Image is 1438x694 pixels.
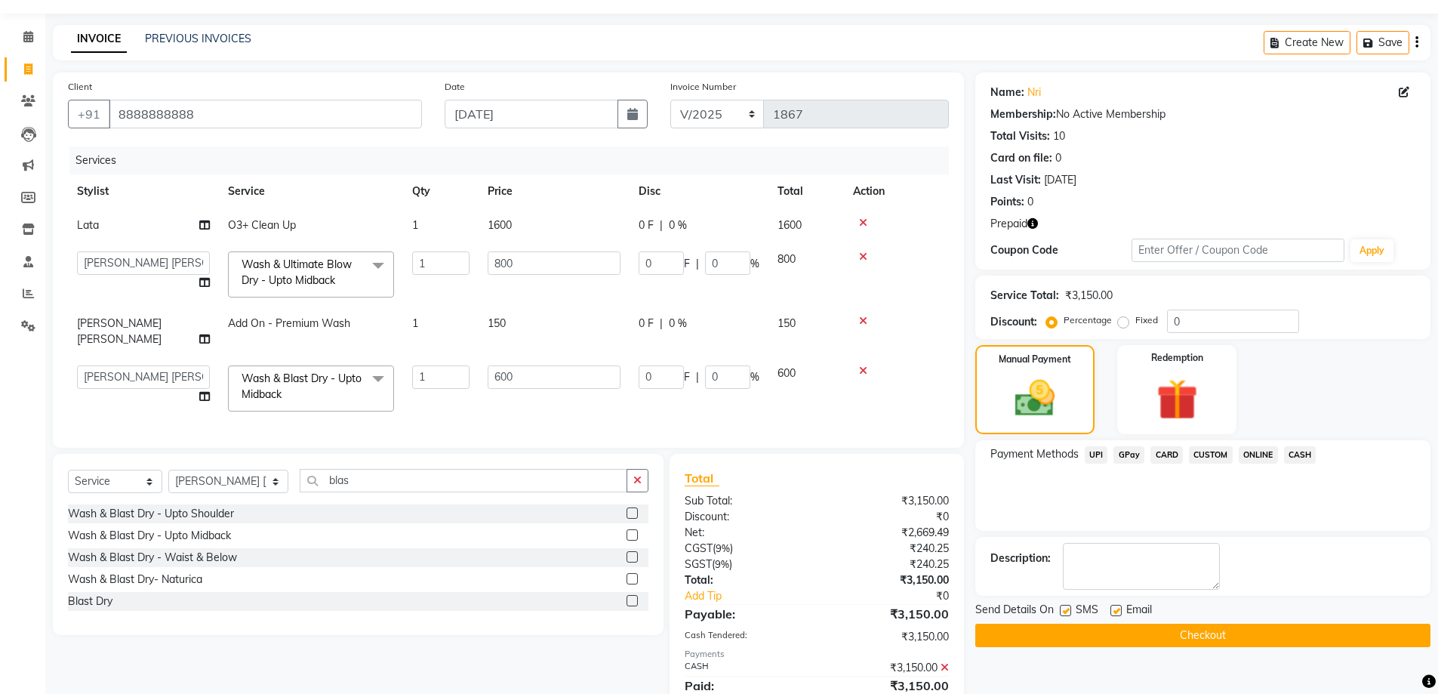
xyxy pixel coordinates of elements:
span: CASH [1284,446,1316,464]
div: ₹240.25 [817,541,960,557]
span: 0 F [639,316,654,332]
span: Email [1126,602,1152,621]
div: Membership: [990,106,1056,122]
span: % [750,369,759,385]
span: % [750,256,759,272]
a: INVOICE [71,26,127,53]
div: [DATE] [1044,172,1076,188]
div: Total Visits: [990,128,1050,144]
span: Payment Methods [990,446,1079,462]
div: ₹3,150.00 [817,605,960,623]
th: Price [479,174,630,208]
span: Wash & Ultimate Blow Dry - Upto Midback [242,258,352,287]
div: Discount: [990,314,1037,330]
span: [PERSON_NAME] [PERSON_NAME] [77,316,162,346]
a: x [282,387,288,401]
span: CUSTOM [1189,446,1233,464]
div: ₹240.25 [817,557,960,572]
span: 1600 [778,218,802,232]
div: ₹3,150.00 [817,493,960,509]
div: Net: [673,525,817,541]
span: 800 [778,252,796,266]
div: 10 [1053,128,1065,144]
div: Blast Dry [68,594,112,609]
button: Save [1356,31,1409,54]
div: Wash & Blast Dry - Upto Shoulder [68,506,234,522]
span: | [696,256,699,272]
div: Card on file: [990,150,1052,166]
span: F [684,369,690,385]
span: 0 F [639,217,654,233]
span: SGST [685,557,712,571]
a: Nri [1027,85,1041,100]
label: Manual Payment [999,353,1071,366]
div: ₹3,150.00 [817,629,960,645]
div: Points: [990,194,1024,210]
span: Send Details On [975,602,1054,621]
span: 1 [412,218,418,232]
th: Stylist [68,174,219,208]
div: CASH [673,660,817,676]
div: ₹3,150.00 [817,660,960,676]
span: 1 [412,316,418,330]
th: Total [768,174,844,208]
a: Add Tip [673,588,840,604]
button: Apply [1350,239,1393,262]
span: | [660,217,663,233]
div: No Active Membership [990,106,1415,122]
span: SMS [1076,602,1098,621]
div: Services [69,147,960,174]
div: Total: [673,572,817,588]
span: Lata [77,218,99,232]
button: Checkout [975,624,1430,647]
th: Action [844,174,949,208]
span: UPI [1085,446,1108,464]
div: Payable: [673,605,817,623]
span: 0 % [669,316,687,332]
span: 9% [715,558,729,570]
img: _cash.svg [1002,375,1067,421]
button: Create New [1264,31,1350,54]
div: 0 [1055,150,1061,166]
span: 0 % [669,217,687,233]
div: ₹3,150.00 [817,572,960,588]
input: Search by Name/Mobile/Email/Code [109,100,422,128]
span: 9% [716,542,730,554]
span: Prepaid [990,216,1027,232]
label: Client [68,80,92,94]
button: +91 [68,100,110,128]
span: 150 [778,316,796,330]
div: ( ) [673,557,817,572]
div: Description: [990,551,1051,566]
label: Date [445,80,465,94]
span: Total [685,470,719,486]
div: ₹2,669.49 [817,525,960,541]
span: 600 [778,366,796,380]
span: 1600 [488,218,512,232]
div: ₹3,150.00 [1065,288,1113,304]
div: Cash Tendered: [673,629,817,645]
span: F [684,256,690,272]
th: Disc [630,174,768,208]
div: ₹0 [817,509,960,525]
label: Redemption [1151,351,1203,365]
span: Add On - Premium Wash [228,316,350,330]
div: Payments [685,648,948,661]
span: CARD [1150,446,1183,464]
input: Enter Offer / Coupon Code [1132,239,1344,262]
div: ₹0 [841,588,960,604]
div: Last Visit: [990,172,1041,188]
span: Wash & Blast Dry - Upto Midback [242,372,362,401]
div: Discount: [673,509,817,525]
a: x [335,273,342,287]
a: PREVIOUS INVOICES [145,32,251,45]
div: Name: [990,85,1024,100]
span: GPay [1113,446,1144,464]
img: _gift.svg [1144,374,1211,425]
span: O3+ Clean Up [228,218,296,232]
div: ( ) [673,541,817,557]
label: Invoice Number [670,80,736,94]
span: | [696,369,699,385]
div: Sub Total: [673,493,817,509]
div: 0 [1027,194,1033,210]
